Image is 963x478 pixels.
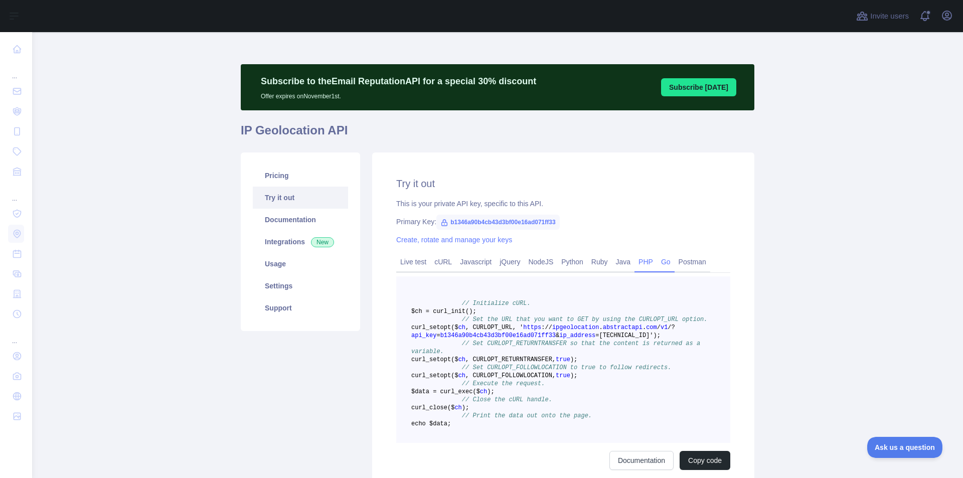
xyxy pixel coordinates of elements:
span: _close($ [426,404,455,411]
button: Subscribe [DATE] [661,78,736,96]
span: ; [491,388,494,395]
span: // Close the cURL handle. [462,396,552,403]
span: ) [462,404,465,411]
div: This is your private API key, specific to this API. [396,199,730,209]
span: ch [480,388,487,395]
a: Integrations New [253,231,348,253]
span: , CURLOPT_FOLLOWLOCATION, [465,372,556,379]
span: New [311,237,334,247]
button: Invite users [854,8,911,24]
span: ; [574,372,577,379]
span: curl [411,324,426,331]
a: Live test [396,254,430,270]
span: api_key [411,332,436,339]
span: curl [411,372,426,379]
span: b1346a90b4cb43d3bf00e16ad071ff33 [440,332,556,339]
span: / [549,324,552,331]
span: true [556,372,570,379]
span: _setopt($ [426,372,458,379]
span: b1346a90b4cb43d3bf00e16ad071ff33 [436,215,559,230]
span: , CURLOPT_RETURNTRANSFER, [465,356,556,363]
span: = [436,332,440,339]
span: . [599,324,603,331]
button: Copy code [680,451,730,470]
a: NodeJS [524,254,557,270]
span: $ch = curl [411,308,447,315]
span: ) [570,372,574,379]
a: cURL [430,254,456,270]
span: =[TECHNICAL_ID]') [595,332,657,339]
span: & [556,332,559,339]
span: : [541,324,545,331]
span: curl [411,404,426,411]
span: _setopt($ [426,356,458,363]
a: Usage [253,253,348,275]
a: PHP [634,254,657,270]
a: Documentation [253,209,348,231]
span: ? [672,324,675,331]
a: Postman [675,254,710,270]
span: ; [657,332,661,339]
span: $data = curl [411,388,454,395]
span: https [523,324,541,331]
a: Support [253,297,348,319]
span: ) [487,388,491,395]
span: // Set CURLOPT_FOLLOWLOCATION to true to follow redirects. [462,364,672,371]
a: Settings [253,275,348,297]
span: ch [458,372,465,379]
span: ; [472,308,476,315]
span: curl [411,356,426,363]
span: ) [570,356,574,363]
span: . [643,324,646,331]
span: // Execute the request. [462,380,545,387]
span: _setopt($ [426,324,458,331]
span: com [646,324,657,331]
div: ... [8,183,24,203]
span: // Initialize cURL. [462,300,531,307]
span: abstractapi [603,324,643,331]
a: Documentation [609,451,674,470]
div: Primary Key: [396,217,730,227]
a: Pricing [253,165,348,187]
a: Try it out [253,187,348,209]
a: jQuery [496,254,524,270]
a: Java [612,254,635,270]
span: ip_address [559,332,595,339]
a: Javascript [456,254,496,270]
span: Invite users [870,11,909,22]
span: ch [458,356,465,363]
span: / [668,324,671,331]
span: // Set CURLOPT_RETURNTRANSFER so that the content is returned as a variable. [411,340,704,355]
a: Create, rotate and manage your keys [396,236,512,244]
span: ch [454,404,461,411]
div: ... [8,325,24,345]
a: Python [557,254,587,270]
span: v1 [661,324,668,331]
span: / [657,324,661,331]
a: Ruby [587,254,612,270]
div: ... [8,60,24,80]
span: ; [574,356,577,363]
span: true [556,356,570,363]
span: // Set the URL that you want to GET by using the CURLOPT_URL option. [462,316,708,323]
iframe: Toggle Customer Support [867,437,943,458]
h1: IP Geolocation API [241,122,754,146]
p: Subscribe to the Email Reputation API for a special 30 % discount [261,74,536,88]
span: _init() [447,308,472,315]
span: ipgeolocation [552,324,599,331]
span: echo $data; [411,420,451,427]
span: _exec($ [454,388,479,395]
p: Offer expires on November 1st. [261,88,536,100]
span: ; [465,404,469,411]
span: ch [458,324,465,331]
span: // Print the data out onto the page. [462,412,592,419]
a: Go [657,254,675,270]
h2: Try it out [396,177,730,191]
span: , CURLOPT_URL, ' [465,324,523,331]
span: / [545,324,548,331]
